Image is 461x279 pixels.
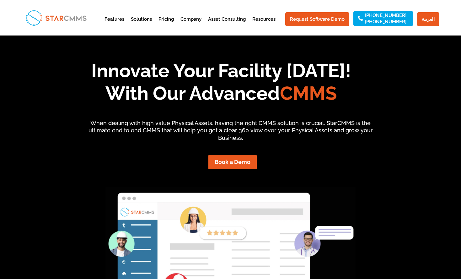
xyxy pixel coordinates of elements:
h1: Innovate Your Facility [DATE]! With Our Advanced [3,59,439,108]
a: Pricing [158,17,174,32]
span: CMMS [280,82,337,104]
a: [PHONE_NUMBER] [365,19,406,24]
a: Solutions [131,17,152,32]
a: Resources [252,17,276,32]
a: Company [180,17,201,32]
img: StarCMMS [23,7,89,29]
a: Request Software Demo [285,12,349,26]
a: Book a Demo [208,155,257,169]
a: Asset Consulting [208,17,246,32]
p: When dealing with high value Physical Assets, having the right CMMS solution is crucial. StarCMMS... [83,119,378,142]
a: Features [105,17,124,32]
a: العربية [417,12,439,26]
a: [PHONE_NUMBER] [365,13,406,18]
